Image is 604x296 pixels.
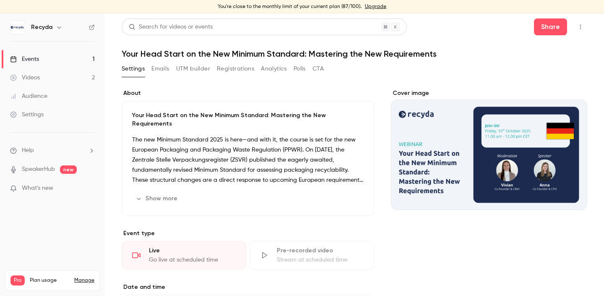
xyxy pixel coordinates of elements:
[22,184,53,193] span: What's new
[31,23,52,31] h6: Recyda
[217,62,254,76] button: Registrations
[365,3,386,10] a: Upgrade
[22,165,55,174] a: SpeakerHub
[129,23,213,31] div: Search for videos or events
[277,256,364,264] div: Stream at scheduled time
[250,241,374,270] div: Pre-recorded videoStream at scheduled time
[391,89,587,210] section: Cover image
[312,62,324,76] button: CTA
[10,146,95,155] li: help-dropdown-opener
[60,165,77,174] span: new
[132,135,364,185] p: The new Minimum Standard 2025 is here—and with it, the course is set for the new European Packagi...
[122,229,374,238] p: Event type
[74,277,94,284] a: Manage
[122,49,587,59] h1: Your Head Start on the New Minimum Standard: Mastering the New Requirements
[277,246,364,255] div: Pre-recorded video
[294,62,306,76] button: Polls
[176,62,210,76] button: UTM builder
[10,73,40,82] div: Videos
[30,277,69,284] span: Plan usage
[132,192,182,205] button: Show more
[10,275,25,286] span: Pro
[122,62,145,76] button: Settings
[132,111,364,128] p: Your Head Start on the New Minimum Standard: Mastering the New Requirements
[10,92,47,100] div: Audience
[122,241,246,270] div: LiveGo live at scheduled time
[122,89,374,97] label: About
[261,62,287,76] button: Analytics
[149,256,236,264] div: Go live at scheduled time
[391,89,587,97] label: Cover image
[10,110,44,119] div: Settings
[10,21,24,34] img: Recyda
[122,283,374,291] label: Date and time
[534,18,567,35] button: Share
[10,55,39,63] div: Events
[85,185,95,192] iframe: Noticeable Trigger
[149,246,236,255] div: Live
[151,62,169,76] button: Emails
[22,146,34,155] span: Help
